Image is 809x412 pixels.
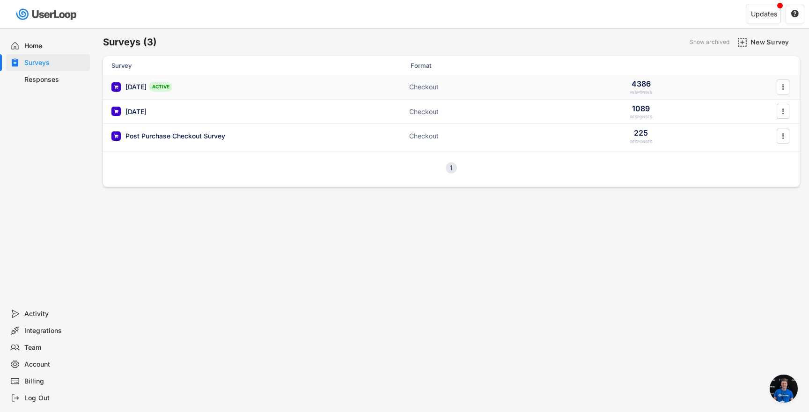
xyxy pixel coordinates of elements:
[770,375,798,403] a: Open chat
[24,360,86,369] div: Account
[446,165,457,171] div: 1
[24,394,86,403] div: Log Out
[791,10,799,18] button: 
[782,107,784,116] text: 
[737,37,747,47] img: AddMajor.svg
[125,82,147,92] div: [DATE]
[751,11,777,17] div: Updates
[782,82,784,92] text: 
[411,61,504,70] div: Format
[125,131,225,141] div: Post Purchase Checkout Survey
[103,36,157,49] h6: Surveys (3)
[778,104,787,118] button: 
[24,377,86,386] div: Billing
[690,39,729,45] div: Show archived
[630,139,652,145] div: RESPONSES
[630,90,652,95] div: RESPONSES
[24,75,86,84] div: Responses
[634,128,648,138] div: 225
[24,58,86,67] div: Surveys
[409,131,503,141] div: Checkout
[125,107,147,116] div: [DATE]
[632,79,651,89] div: 4386
[24,326,86,335] div: Integrations
[778,80,787,94] button: 
[24,310,86,318] div: Activity
[778,129,787,143] button: 
[149,82,172,92] div: ACTIVE
[409,82,503,92] div: Checkout
[750,38,797,46] div: New Survey
[14,5,80,24] img: userloop-logo-01.svg
[409,107,503,116] div: Checkout
[632,103,650,114] div: 1089
[782,131,784,141] text: 
[630,115,652,120] div: RESPONSES
[24,42,86,51] div: Home
[24,343,86,352] div: Team
[791,9,799,18] text: 
[111,61,299,70] div: Survey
